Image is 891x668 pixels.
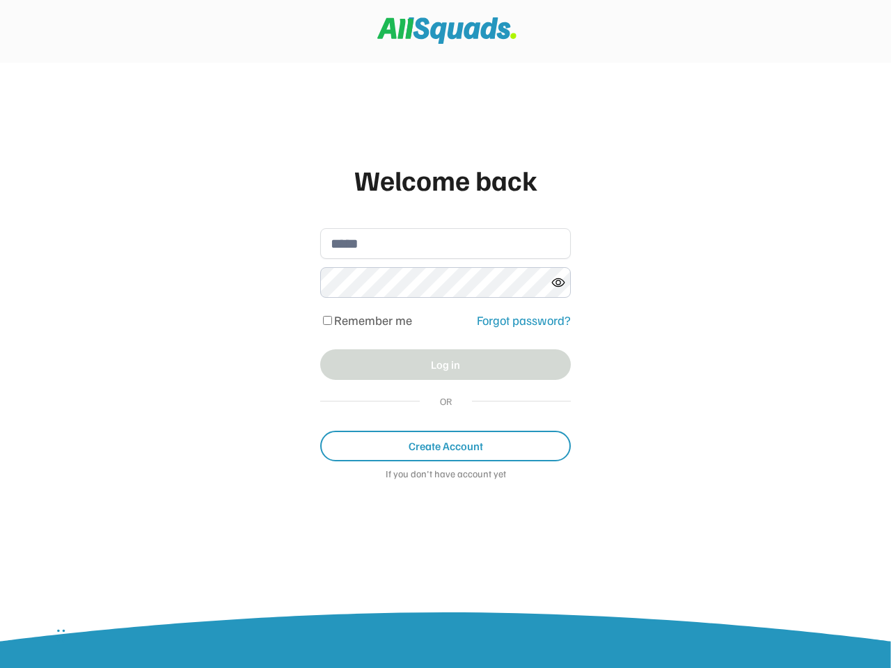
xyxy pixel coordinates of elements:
div: Forgot password? [477,311,571,330]
button: Create Account [320,431,571,461]
img: Squad%20Logo.svg [377,17,517,44]
div: If you don't have account yet [320,468,571,482]
label: Remember me [334,312,412,328]
button: Log in [320,349,571,380]
div: OR [434,394,458,408]
div: Welcome back [320,159,571,200]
